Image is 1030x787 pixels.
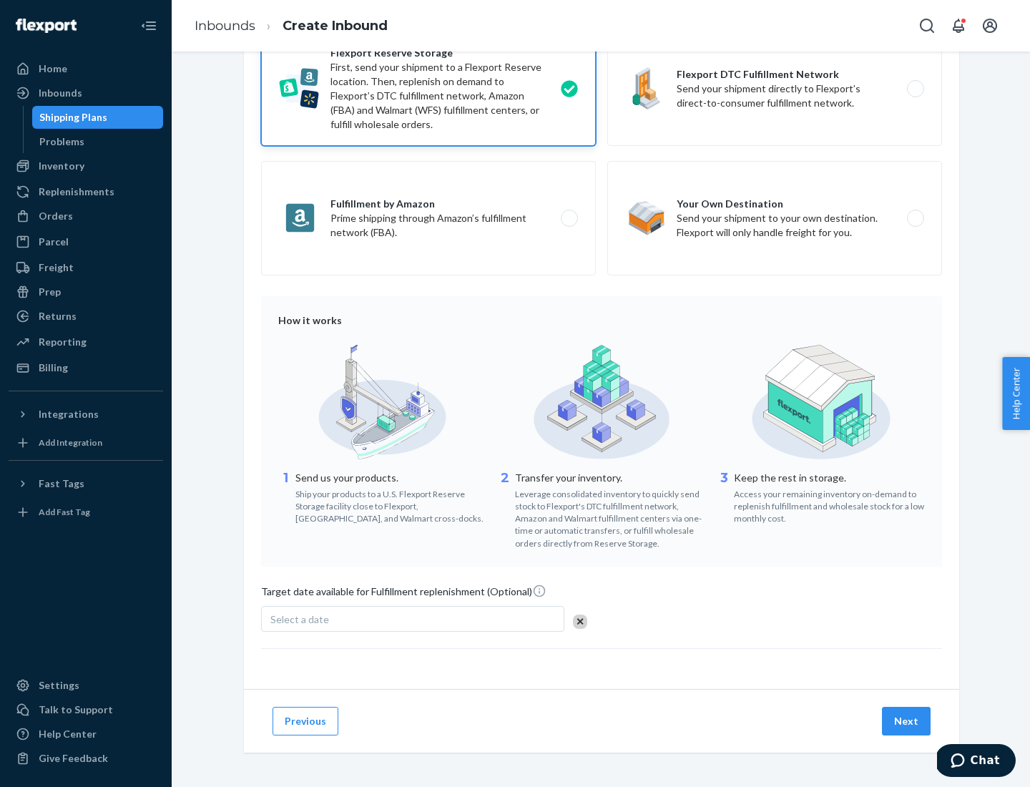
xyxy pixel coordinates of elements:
[39,62,67,76] div: Home
[515,471,706,485] p: Transfer your inventory.
[9,180,163,203] a: Replenishments
[273,707,338,735] button: Previous
[9,431,163,454] a: Add Integration
[9,230,163,253] a: Parcel
[39,361,68,375] div: Billing
[734,471,925,485] p: Keep the rest in storage.
[498,469,512,549] div: 2
[9,723,163,746] a: Help Center
[39,751,108,766] div: Give Feedback
[32,106,164,129] a: Shipping Plans
[944,11,973,40] button: Open notifications
[515,485,706,549] div: Leverage consolidated inventory to quickly send stock to Flexport's DTC fulfillment network, Amaz...
[39,86,82,100] div: Inbounds
[278,469,293,524] div: 1
[39,209,73,223] div: Orders
[717,469,731,524] div: 3
[937,744,1016,780] iframe: Opens a widget where you can chat to one of our agents
[16,19,77,33] img: Flexport logo
[39,335,87,349] div: Reporting
[270,613,329,625] span: Select a date
[295,471,486,485] p: Send us your products.
[39,260,74,275] div: Freight
[283,18,388,34] a: Create Inbound
[9,674,163,697] a: Settings
[976,11,1004,40] button: Open account menu
[39,235,69,249] div: Parcel
[39,309,77,323] div: Returns
[39,407,99,421] div: Integrations
[9,331,163,353] a: Reporting
[295,485,486,524] div: Ship your products to a U.S. Flexport Reserve Storage facility close to Flexport, [GEOGRAPHIC_DAT...
[39,285,61,299] div: Prep
[9,82,163,104] a: Inbounds
[9,256,163,279] a: Freight
[39,678,79,693] div: Settings
[9,280,163,303] a: Prep
[278,313,925,328] div: How it works
[9,501,163,524] a: Add Fast Tag
[9,747,163,770] button: Give Feedback
[9,356,163,379] a: Billing
[39,436,102,449] div: Add Integration
[39,727,97,741] div: Help Center
[9,57,163,80] a: Home
[134,11,163,40] button: Close Navigation
[195,18,255,34] a: Inbounds
[9,403,163,426] button: Integrations
[9,472,163,495] button: Fast Tags
[39,506,90,518] div: Add Fast Tag
[9,205,163,228] a: Orders
[39,159,84,173] div: Inventory
[32,130,164,153] a: Problems
[261,584,546,605] span: Target date available for Fulfillment replenishment (Optional)
[39,110,107,124] div: Shipping Plans
[39,476,84,491] div: Fast Tags
[913,11,941,40] button: Open Search Box
[9,305,163,328] a: Returns
[882,707,931,735] button: Next
[39,703,113,717] div: Talk to Support
[183,5,399,47] ol: breadcrumbs
[39,185,114,199] div: Replenishments
[734,485,925,524] div: Access your remaining inventory on-demand to replenish fulfillment and wholesale stock for a low ...
[1002,357,1030,430] button: Help Center
[9,698,163,721] button: Talk to Support
[39,135,84,149] div: Problems
[9,155,163,177] a: Inventory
